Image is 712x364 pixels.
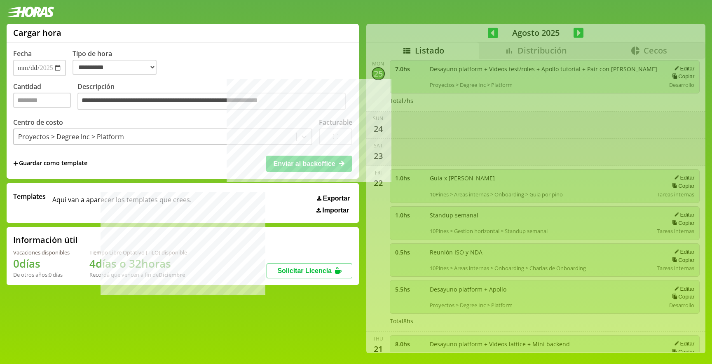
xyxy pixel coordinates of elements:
span: + [13,159,18,168]
label: Tipo de hora [73,49,163,76]
label: Facturable [319,118,352,127]
h2: Información útil [13,234,78,245]
textarea: Descripción [77,93,346,110]
button: Exportar [314,194,352,203]
span: Aqui van a aparecer los templates que crees. [52,192,192,214]
span: +Guardar como template [13,159,87,168]
h1: 0 días [13,256,70,271]
label: Fecha [13,49,32,58]
div: Tiempo Libre Optativo (TiLO) disponible [89,249,187,256]
div: Vacaciones disponibles [13,249,70,256]
span: Importar [322,207,349,214]
div: Proyectos > Degree Inc > Platform [18,132,124,141]
input: Cantidad [13,93,71,108]
span: Templates [13,192,46,201]
button: Enviar al backoffice [266,156,352,171]
span: Enviar al backoffice [273,160,335,167]
h1: 4 días o 32 horas [89,256,187,271]
button: Solicitar Licencia [267,264,352,278]
h1: Cargar hora [13,27,61,38]
img: logotipo [7,7,54,17]
select: Tipo de hora [73,60,157,75]
div: Recordá que vencen a fin de [89,271,187,278]
div: De otros años: 0 días [13,271,70,278]
span: Solicitar Licencia [277,267,332,274]
label: Cantidad [13,82,77,112]
label: Centro de costo [13,118,63,127]
label: Descripción [77,82,352,112]
b: Diciembre [159,271,185,278]
span: Exportar [323,195,350,202]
